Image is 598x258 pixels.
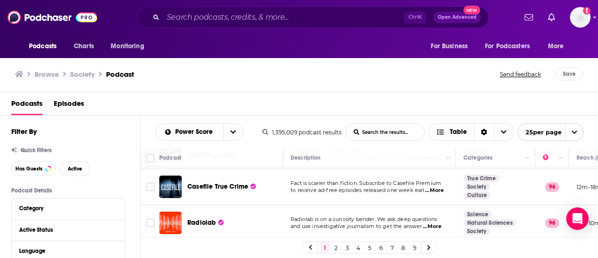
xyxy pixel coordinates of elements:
[111,40,144,53] span: Monitoring
[497,67,544,81] button: Send feedback
[263,129,342,136] div: 1,395,009 podcast results
[60,161,90,176] button: Active
[7,8,97,26] img: Podchaser - Follow, Share and Rate Podcasts
[543,152,556,163] div: Power Score
[19,224,117,236] button: Active Status
[320,242,329,253] a: 1
[11,161,56,176] button: Has Guests
[15,166,43,171] span: Has Guests
[159,212,182,234] img: Radiolab
[518,123,584,141] button: open menu
[548,40,564,53] span: More
[146,219,155,227] span: Toggle select row
[570,7,591,28] img: User Profile
[463,152,492,163] div: Categories
[463,175,499,182] a: True Crime
[463,6,480,15] span: New
[291,152,320,163] div: Description
[463,211,492,218] a: Science
[137,7,489,28] div: Search podcasts, credits, & more...
[463,192,491,199] a: Culture
[463,183,490,191] a: Society
[424,37,479,55] button: open menu
[187,218,224,228] a: Radiolab
[434,12,481,23] button: Open AdvancedNew
[156,129,223,135] button: open menu
[387,242,397,253] a: 7
[19,202,117,214] button: Category
[11,96,43,115] a: Podcasts
[187,219,216,227] span: Radiolab
[291,216,437,222] span: Radiolab is on a curiosity bender. We ask deep questions
[423,223,441,230] span: ...More
[485,40,530,53] span: For Podcasters
[399,242,408,253] a: 8
[156,123,243,141] h2: Choose List sort
[354,242,363,253] a: 4
[223,124,243,140] button: open menu
[365,242,374,253] a: 5
[68,166,82,171] span: Active
[555,153,567,164] button: Column Actions
[291,180,441,186] span: Fact is scarier than fiction. Subscribe to Casefile Premium
[555,67,584,81] button: Save
[54,96,84,115] a: Episodes
[431,40,468,53] span: For Business
[175,129,216,135] span: Power Score
[518,125,562,140] span: 25 per page
[479,37,543,55] button: open menu
[438,15,477,20] span: Open Advanced
[522,153,533,164] button: Column Actions
[428,123,514,141] button: Choose View
[70,70,95,79] h1: Society
[521,9,537,25] a: Show notifications dropdown
[463,228,490,235] a: Society
[410,242,419,253] a: 9
[104,37,156,55] button: open menu
[22,37,69,55] button: open menu
[291,223,422,229] span: and use investigative journalism to get the answer
[19,227,111,233] div: Active Status
[545,182,559,192] p: 96
[29,40,57,53] span: Podcasts
[11,187,125,194] p: Podcast Details
[159,176,182,198] img: Casefile True Crime
[570,7,591,28] span: Logged in as psamuelson01
[106,70,134,79] h3: Podcast
[19,205,111,212] div: Category
[74,40,94,53] span: Charts
[376,242,385,253] a: 6
[583,7,591,15] svg: Add a profile image
[68,37,100,55] a: Charts
[35,70,59,79] a: Browse
[442,153,454,164] button: Column Actions
[342,242,352,253] a: 3
[187,183,248,191] span: Casefile True Crime
[19,248,111,254] div: Language
[331,242,341,253] a: 2
[19,245,117,257] button: Language
[187,182,256,192] a: Casefile True Crime
[544,9,559,25] a: Show notifications dropdown
[159,152,181,163] div: Podcast
[11,127,37,136] h2: Filter By
[545,218,559,228] p: 96
[146,183,155,191] span: Toggle select row
[566,207,589,230] div: Open Intercom Messenger
[291,187,425,193] span: to receive ad-free episodes released one week earl
[541,37,576,55] button: open menu
[163,10,404,25] input: Search podcasts, credits, & more...
[450,129,467,135] span: Table
[570,7,591,28] button: Show profile menu
[474,124,494,140] div: Sort Direction
[425,187,444,194] span: ...More
[463,219,516,227] a: Natural Sciences
[21,147,51,154] span: Quick Filters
